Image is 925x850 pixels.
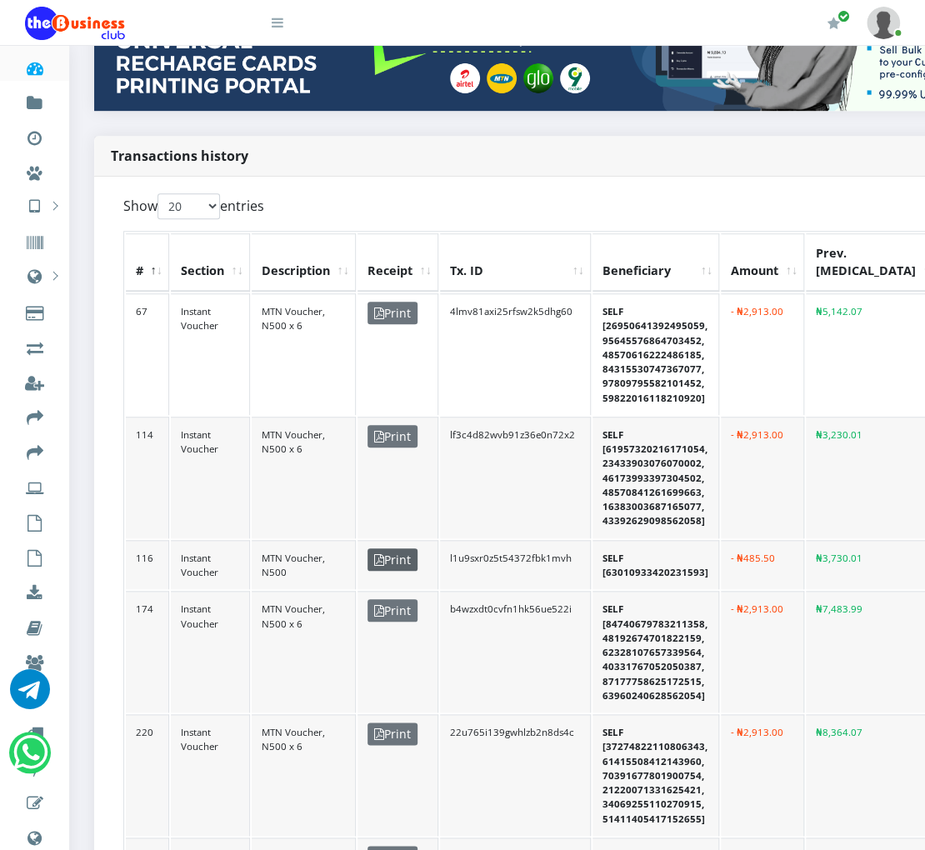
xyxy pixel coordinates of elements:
[126,417,169,538] td: 114
[12,570,57,610] a: Download Software
[13,745,47,772] a: Chat for support
[12,220,57,260] a: Vouchers
[157,193,220,219] select: Showentries
[12,45,57,85] a: Dashboard
[12,253,57,295] a: Data
[721,714,804,836] td: - ₦2,913.00
[252,714,356,836] td: MTN Voucher, N500 x 6
[367,425,417,447] span: Print
[867,7,900,39] img: User
[592,591,719,712] td: SELF [84740679783211358, 48192674701822159, 62328107657339564, 40331767052050387, 871777586251725...
[12,465,57,505] a: Print Recharge Cards
[126,540,169,590] td: 116
[123,193,264,219] label: Show entries
[126,293,169,415] td: 67
[592,233,719,292] th: Beneficiary: activate to sort column ascending
[12,290,57,330] a: Cable TV, Electricity
[721,540,804,590] td: - ₦485.50
[252,540,356,590] td: MTN Voucher, N500
[12,115,57,155] a: Transactions
[126,233,169,292] th: #: activate to sort column descending
[827,17,840,30] i: Renew/Upgrade Subscription
[12,640,57,680] a: Business Groups
[721,233,804,292] th: Amount: activate to sort column ascending
[12,710,57,750] a: Products
[12,183,57,225] a: VTU
[367,548,417,571] span: Print
[440,417,591,538] td: lf3c4d82wvb91z36e0n72x2
[12,430,57,470] a: Transfer to Bank
[252,591,356,712] td: MTN Voucher, N500 x 6
[721,293,804,415] td: - ₦2,913.00
[367,302,417,324] span: Print
[12,150,57,190] a: Miscellaneous Payments
[10,682,50,709] a: Chat for support
[592,540,719,590] td: SELF [63010933420231593]
[252,417,356,538] td: MTN Voucher, N500 x 6
[721,591,804,712] td: - ₦2,913.00
[252,233,356,292] th: Description: activate to sort column ascending
[12,780,57,820] a: Sponsor a Post
[252,293,356,415] td: MTN Voucher, N500 x 6
[367,599,417,622] span: Print
[721,417,804,538] td: - ₦2,913.00
[357,233,438,292] th: Receipt: activate to sort column ascending
[440,540,591,590] td: l1u9sxr0z5t54372fbk1mvh
[12,325,57,365] a: Airtime -2- Cash
[12,360,57,400] a: Register a Referral
[12,500,57,540] a: Buy Bulk Pins
[12,605,57,645] a: Business Materials
[367,722,417,745] span: Print
[111,147,248,165] strong: Transactions history
[837,10,850,22] span: Renew/Upgrade Subscription
[440,233,591,292] th: Tx. ID: activate to sort column ascending
[12,80,57,120] a: Fund wallet
[171,591,250,712] td: Instant Voucher
[592,293,719,415] td: SELF [26950641392495059, 95645576864703452, 48570616222486185, 84315530747367077, 978097955821014...
[440,293,591,415] td: 4lmv81axi25rfsw2k5dhg60
[126,714,169,836] td: 220
[126,591,169,712] td: 174
[592,417,719,538] td: SELF [61957320216171054, 23433903076070002, 46173993397304502, 48570841261699663, 163830036871650...
[171,540,250,590] td: Instant Voucher
[440,714,591,836] td: 22u765i139gwhlzb2n8ds4c
[171,714,250,836] td: Instant Voucher
[171,233,250,292] th: Section: activate to sort column ascending
[12,535,57,575] a: Buy Bulk VTU Pins
[592,714,719,836] td: SELF [37274822110806343, 61415508412143960, 70391677801900754, 21220071331625421, 340692551102709...
[12,395,57,435] a: Transfer to Wallet
[25,7,125,40] img: Logo
[171,417,250,538] td: Instant Voucher
[171,293,250,415] td: Instant Voucher
[440,591,591,712] td: b4wzxdt0cvfn1hk56ue522i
